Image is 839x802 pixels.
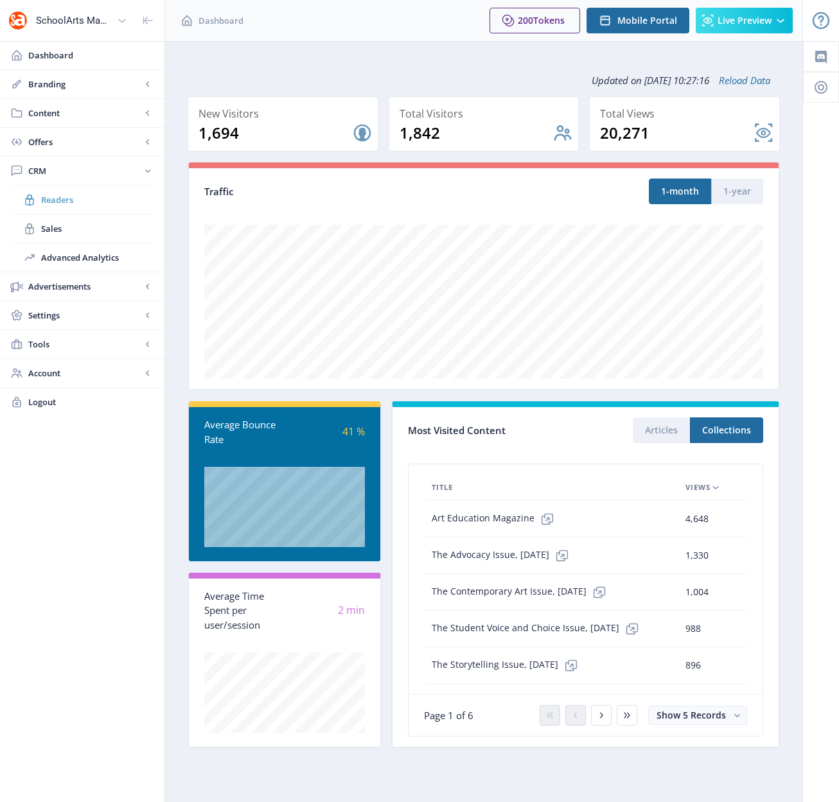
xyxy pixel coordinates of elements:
span: Mobile Portal [617,15,677,26]
a: Readers [13,186,152,214]
div: 20,271 [600,123,754,143]
span: Logout [28,396,154,408]
span: The Student Voice and Choice Issue, [DATE] [432,616,645,641]
a: Reload Data [709,74,770,87]
span: Advertisements [28,280,141,293]
span: The Contemporary Art Issue, [DATE] [432,579,612,605]
span: Branding [28,78,141,91]
span: 41 % [342,424,365,439]
span: 1,330 [685,548,709,563]
button: Show 5 Records [648,706,747,725]
span: Content [28,107,141,119]
span: 4,648 [685,511,709,527]
span: CRM [28,164,141,177]
span: Account [28,367,141,379]
a: Sales [13,214,152,243]
span: Offers [28,135,141,148]
span: Art Education Magazine [432,506,560,532]
button: 200Tokens [490,8,580,33]
div: Average Bounce Rate [204,417,285,446]
span: Page 1 of 6 [424,709,473,722]
div: Traffic [204,184,484,199]
span: Tools [28,338,141,351]
button: Live Preview [696,8,793,33]
span: The Storytelling Issue, [DATE] [432,652,584,678]
div: Most Visited Content [408,421,585,440]
div: Average Time Spent per user/session [204,589,285,632]
div: Total Visitors [400,105,574,123]
div: Updated on [DATE] 10:27:16 [188,64,780,96]
span: Views [685,480,711,495]
span: Advanced Analytics [41,251,152,264]
img: properties.app_icon.png [8,10,28,31]
button: Mobile Portal [587,8,689,33]
a: Advanced Analytics [13,243,152,272]
button: 1-month [649,179,711,204]
span: Settings [28,309,141,322]
span: Live Preview [718,15,772,26]
span: The Advocacy Issue, [DATE] [432,543,575,568]
div: SchoolArts Magazine [36,6,112,35]
span: Dashboard [28,49,154,62]
span: Readers [41,193,152,206]
button: Articles [633,417,690,443]
span: Dashboard [199,14,243,27]
div: Total Views [600,105,774,123]
span: Title [432,480,453,495]
button: 1-year [711,179,763,204]
span: 896 [685,658,701,673]
div: New Visitors [199,105,373,123]
div: 1,842 [400,123,553,143]
span: Sales [41,222,152,235]
span: Show 5 Records [657,709,726,721]
span: 988 [685,621,701,636]
span: Tokens [533,14,565,26]
button: Collections [690,417,763,443]
div: 1,694 [199,123,352,143]
div: 2 min [285,603,365,618]
span: 1,004 [685,584,709,600]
